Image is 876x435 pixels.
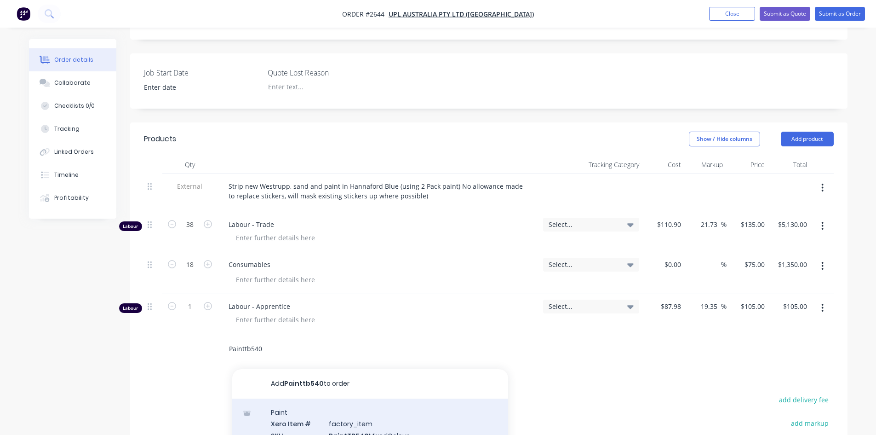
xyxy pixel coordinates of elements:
[539,156,643,174] div: Tracking Category
[643,156,685,174] div: Cost
[689,132,760,146] button: Show / Hide columns
[774,394,834,406] button: add delivery fee
[137,81,252,94] input: Enter date
[685,156,727,174] div: Markup
[229,340,412,358] input: Start typing to add a product...
[268,67,383,78] label: Quote Lost Reason
[721,259,727,270] span: %
[232,369,508,399] button: AddPainttb540to order
[144,67,259,78] label: Job Start Date
[389,10,534,18] a: UPL Australia Pty Ltd ([GEOGRAPHIC_DATA])
[768,156,810,174] div: Total
[229,302,536,311] span: Labour - Apprentice
[119,303,142,313] div: Labour
[29,163,116,186] button: Timeline
[342,10,389,18] span: Order #2644 -
[54,79,91,87] div: Collaborate
[549,302,618,311] span: Select...
[54,102,95,110] div: Checklists 0/0
[29,140,116,163] button: Linked Orders
[815,7,865,21] button: Submit as Order
[727,156,768,174] div: Price
[54,56,93,64] div: Order details
[786,417,834,429] button: add markup
[721,301,727,312] span: %
[549,220,618,229] span: Select...
[29,48,116,71] button: Order details
[29,117,116,140] button: Tracking
[54,171,79,179] div: Timeline
[54,194,89,202] div: Profitability
[166,181,214,191] span: External
[29,94,116,117] button: Checklists 0/0
[29,186,116,209] button: Profitability
[144,133,176,145] div: Products
[29,71,116,94] button: Collaborate
[760,7,810,21] button: Submit as Quote
[54,148,94,156] div: Linked Orders
[721,219,727,230] span: %
[54,125,80,133] div: Tracking
[709,7,755,21] button: Close
[221,258,278,271] div: Consumables
[119,221,142,231] div: Labour
[781,132,834,146] button: Add product
[229,220,536,229] span: Labour - Trade
[162,156,218,174] div: Qty
[17,7,30,21] img: Factory
[221,180,536,203] div: Strip new Westrupp, sand and paint in Hannaford Blue (using 2 Pack paint) No allowance made to re...
[549,260,618,269] span: Select...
